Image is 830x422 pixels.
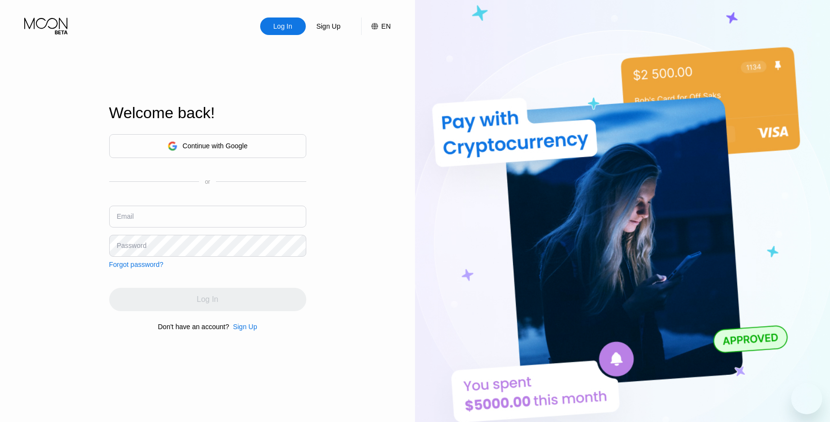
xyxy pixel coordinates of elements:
[205,178,210,185] div: or
[109,261,164,268] div: Forgot password?
[183,142,248,150] div: Continue with Google
[315,21,342,31] div: Sign Up
[361,18,391,35] div: EN
[229,323,257,331] div: Sign Up
[233,323,257,331] div: Sign Up
[791,383,822,414] iframe: Button to launch messaging window
[306,18,351,35] div: Sign Up
[109,134,306,158] div: Continue with Google
[117,242,147,249] div: Password
[382,22,391,30] div: EN
[117,212,134,220] div: Email
[158,323,229,331] div: Don't have an account?
[272,21,293,31] div: Log In
[260,18,306,35] div: Log In
[109,104,306,122] div: Welcome back!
